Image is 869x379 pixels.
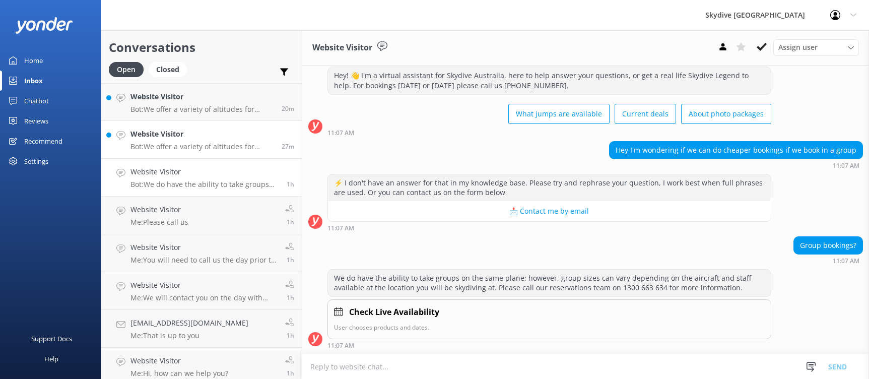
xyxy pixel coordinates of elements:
div: Hey I'm wondering if we can do cheaper bookings if we book in a group [610,142,862,159]
h4: Website Visitor [130,355,228,366]
a: Website VisitorMe:Please call us1h [101,197,302,234]
div: Help [44,349,58,369]
a: [EMAIL_ADDRESS][DOMAIN_NAME]Me:That is up to you1h [101,310,302,348]
a: Website VisitorBot:We offer a variety of altitudes for skydiving, with all dropzones providing ju... [101,83,302,121]
strong: 11:07 AM [833,258,859,264]
h3: Website Visitor [312,41,372,54]
button: Current deals [615,104,676,124]
button: What jumps are available [508,104,610,124]
div: Settings [24,151,48,171]
p: Bot: We offer a variety of altitudes for skydiving, with all dropzones providing jumps up to 15,0... [130,105,274,114]
div: ⚡ I don't have an answer for that in my knowledge base. Please try and rephrase your question, I ... [328,174,771,201]
h4: Website Visitor [130,204,188,215]
h4: Website Visitor [130,91,274,102]
p: Me: Please call us [130,218,188,227]
a: Website VisitorMe:You will need to call us the day prior to find out if there is space on the shu... [101,234,302,272]
span: Sep 16 2025 11:57am (UTC +10:00) Australia/Brisbane [282,104,294,113]
h4: Website Visitor [130,129,274,140]
strong: 11:07 AM [327,225,354,231]
a: Website VisitorBot:We offer a variety of altitudes for skydiving, with all dropzones providing ju... [101,121,302,159]
strong: 11:07 AM [327,343,354,349]
div: Recommend [24,131,62,151]
div: Closed [149,62,187,77]
div: Inbox [24,71,43,91]
a: Website VisitorBot:We do have the ability to take groups on the same plane; however, group sizes ... [101,159,302,197]
div: Hey! 👋 I'm a virtual assistant for Skydive Australia, here to help answer your questions, or get ... [328,67,771,94]
div: Support Docs [31,329,72,349]
span: Sep 16 2025 11:02am (UTC +10:00) Australia/Brisbane [287,369,294,377]
span: Assign user [778,42,818,53]
h4: Check Live Availability [349,306,439,319]
div: Assign User [773,39,859,55]
strong: 11:07 AM [327,130,354,136]
a: Closed [149,64,192,75]
span: Sep 16 2025 11:50am (UTC +10:00) Australia/Brisbane [282,142,294,151]
div: We do have the ability to take groups on the same plane; however, group sizes can vary depending ... [328,270,771,296]
div: Home [24,50,43,71]
h2: Conversations [109,38,294,57]
p: Me: You will need to call us the day prior to find out if there is space on the shuttle bus to br... [130,256,278,265]
p: Me: Hi, how can we help you? [130,369,228,378]
span: Sep 16 2025 11:07am (UTC +10:00) Australia/Brisbane [287,180,294,188]
strong: 11:07 AM [833,163,859,169]
div: Sep 16 2025 11:07am (UTC +10:00) Australia/Brisbane [327,129,771,136]
p: Me: That is up to you [130,331,248,340]
div: Sep 16 2025 11:07am (UTC +10:00) Australia/Brisbane [793,257,863,264]
a: Website VisitorMe:We will contact you on the day with updates if needed1h [101,272,302,310]
div: Sep 16 2025 11:07am (UTC +10:00) Australia/Brisbane [327,224,771,231]
span: Sep 16 2025 11:05am (UTC +10:00) Australia/Brisbane [287,256,294,264]
div: Reviews [24,111,48,131]
p: User chooses products and dates. [334,323,765,332]
p: Bot: We offer a variety of altitudes for skydiving, with all dropzones providing jumps up to 15,0... [130,142,274,151]
p: Bot: We do have the ability to take groups on the same plane; however, group sizes can vary depen... [130,180,279,189]
span: Sep 16 2025 11:05am (UTC +10:00) Australia/Brisbane [287,218,294,226]
h4: Website Visitor [130,166,279,177]
h4: [EMAIL_ADDRESS][DOMAIN_NAME] [130,318,248,329]
button: About photo packages [681,104,771,124]
span: Sep 16 2025 11:04am (UTC +10:00) Australia/Brisbane [287,293,294,302]
img: yonder-white-logo.png [15,17,73,34]
div: Chatbot [24,91,49,111]
div: Sep 16 2025 11:07am (UTC +10:00) Australia/Brisbane [327,342,771,349]
h4: Website Visitor [130,280,278,291]
span: Sep 16 2025 11:04am (UTC +10:00) Australia/Brisbane [287,331,294,340]
div: Group bookings? [794,237,862,254]
button: 📩 Contact me by email [328,201,771,221]
p: Me: We will contact you on the day with updates if needed [130,293,278,302]
div: Open [109,62,144,77]
div: Sep 16 2025 11:07am (UTC +10:00) Australia/Brisbane [609,162,863,169]
a: Open [109,64,149,75]
h4: Website Visitor [130,242,278,253]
